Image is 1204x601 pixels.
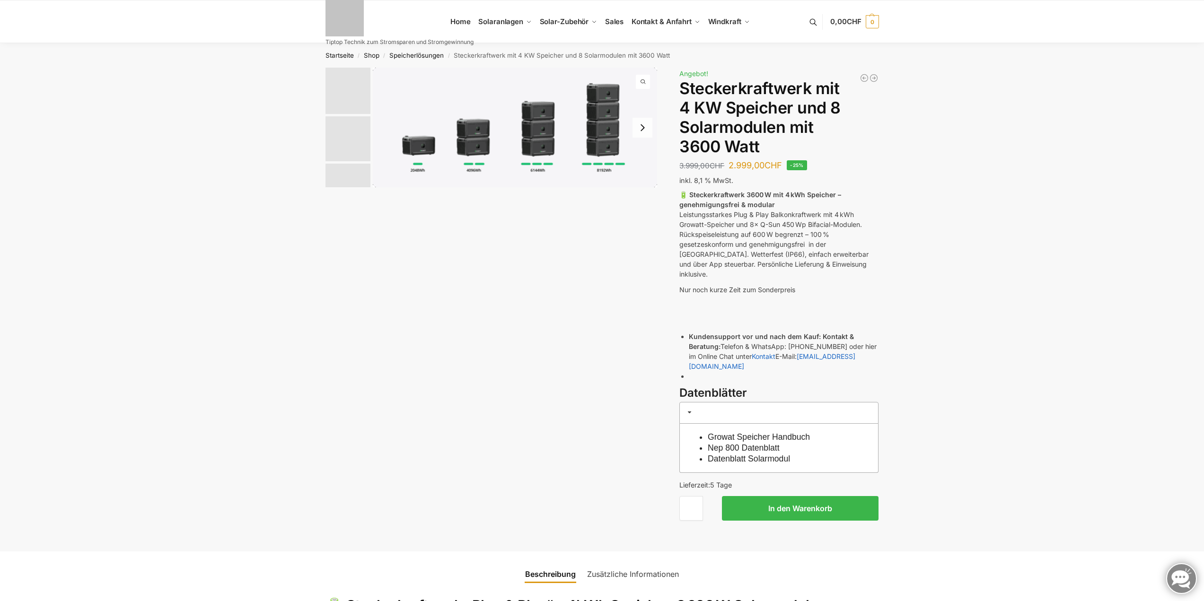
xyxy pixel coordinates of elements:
[847,17,861,26] span: CHF
[710,161,724,170] span: CHF
[389,52,444,59] a: Speicherlösungen
[364,52,379,59] a: Shop
[379,52,389,60] span: /
[308,43,896,68] nav: Breadcrumb
[679,385,879,401] h3: Datenblätter
[475,0,536,43] a: Solaranlagen
[633,118,652,138] button: Next slide
[765,160,782,170] span: CHF
[679,496,703,521] input: Produktmenge
[679,161,724,170] bdi: 3.999,00
[679,70,708,78] span: Angebot!
[679,285,879,295] p: Nur noch kurze Zeit zum Sonderpreis
[325,68,370,114] img: Growatt-NOAH-2000-flexible-erweiterung
[478,17,523,26] span: Solaranlagen
[679,79,879,156] h1: Steckerkraftwerk mit 4 KW Speicher und 8 Solarmodulen mit 3600 Watt
[373,68,658,187] a: growatt noah 2000 flexible erweiterung scaledgrowatt noah 2000 flexible erweiterung scaled
[354,52,364,60] span: /
[325,116,370,161] img: 6 Module bificiaL
[632,17,692,26] span: Kontakt & Anfahrt
[325,164,370,209] img: Nep800
[708,443,780,453] a: Nep 800 Datenblatt
[536,0,601,43] a: Solar-Zubehör
[704,0,754,43] a: Windkraft
[729,160,782,170] bdi: 2.999,00
[722,496,879,521] button: In den Warenkorb
[689,332,821,340] strong: Kundensupport vor und nach dem Kauf:
[710,481,732,489] span: 5 Tage
[444,52,454,60] span: /
[605,17,624,26] span: Sales
[866,15,879,28] span: 0
[679,176,733,184] span: inkl. 8,1 % MwSt.
[830,8,879,36] a: 0,00CHF 0
[581,563,685,585] a: Zusätzliche Informationen
[752,352,775,360] a: Kontakt
[679,191,841,209] strong: 🔋 Steckerkraftwerk 3600 W mit 4 kWh Speicher – genehmigungsfrei & modular
[373,68,658,187] img: Growatt-NOAH-2000-flexible-erweiterung
[869,73,879,83] a: Balkonkraftwerk 1780 Watt mit 4 KWh Zendure Batteriespeicher Notstrom fähig
[540,17,589,26] span: Solar-Zubehör
[325,39,474,45] p: Tiptop Technik zum Stromsparen und Stromgewinnung
[519,563,581,585] a: Beschreibung
[860,73,869,83] a: Balkonkraftwerk 890 Watt Solarmodulleistung mit 1kW/h Zendure Speicher
[679,190,879,279] p: Leistungsstarkes Plug & Play Balkonkraftwerk mit 4 kWh Growatt-Speicher und 8× Q-Sun 450 Wp Bifac...
[679,481,732,489] span: Lieferzeit:
[601,0,627,43] a: Sales
[325,52,354,59] a: Startseite
[689,352,855,370] a: [EMAIL_ADDRESS][DOMAIN_NAME]
[708,432,810,442] a: Growat Speicher Handbuch
[830,17,861,26] span: 0,00
[627,0,704,43] a: Kontakt & Anfahrt
[708,454,790,463] a: Datenblatt Solarmodul
[689,331,879,371] li: Telefon & WhatsApp: [PHONE_NUMBER] oder hier im Online Chat unter E-Mail:
[708,17,741,26] span: Windkraft
[689,332,854,350] strong: Kontakt & Beratung:
[787,160,807,170] span: -25%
